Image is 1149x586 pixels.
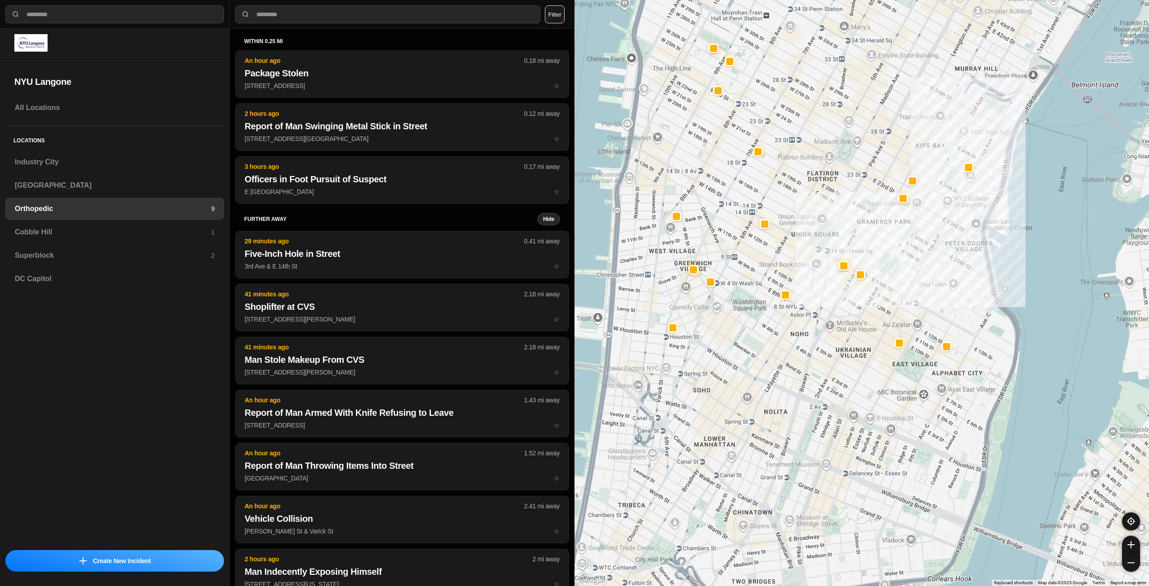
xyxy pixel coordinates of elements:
[235,156,569,204] button: 3 hours ago0.17 mi awayOfficers in Foot Pursuit of SuspectE [GEOGRAPHIC_DATA]star
[554,475,560,482] span: star
[244,38,560,45] h5: within 0.25 mi
[5,245,224,266] a: Superblock2
[5,221,224,243] a: Cobble Hill1
[235,135,569,142] a: 2 hours ago0.12 mi awayReport of Man Swinging Metal Stick in Street[STREET_ADDRESS][GEOGRAPHIC_DA...
[537,213,560,225] button: Hide
[5,97,224,119] a: All Locations
[245,109,524,118] p: 2 hours ago
[235,188,569,195] a: 3 hours ago0.17 mi awayOfficers in Foot Pursuit of SuspectE [GEOGRAPHIC_DATA]star
[235,496,569,543] button: An hour ago2.41 mi awayVehicle Collision[PERSON_NAME] St & Varick Ststar
[211,204,215,213] p: 9
[15,102,215,113] h3: All Locations
[235,527,569,535] a: An hour ago2.41 mi awayVehicle Collision[PERSON_NAME] St & Varick Ststar
[245,502,524,511] p: An hour ago
[524,290,560,299] p: 2.18 mi away
[524,343,560,352] p: 2.18 mi away
[235,82,569,89] a: An hour ago0.18 mi awayPackage Stolen[STREET_ADDRESS]star
[15,157,215,167] h3: Industry City
[235,231,569,278] button: 29 minutes ago0.41 mi awayFive-Inch Hole in Street3rd Ave & E 14th Ststar
[5,198,224,220] a: Orthopedic9
[15,227,211,238] h3: Cobble Hill
[1122,536,1140,554] button: zoom-in
[554,135,560,142] span: star
[245,237,524,246] p: 29 minutes ago
[1127,559,1135,566] img: zoom-out
[235,421,569,429] a: An hour ago1.43 mi awayReport of Man Armed With Knife Refusing to Leave[STREET_ADDRESS]star
[532,555,560,564] p: 2 mi away
[235,368,569,376] a: 41 minutes ago2.18 mi awayMan Stole Makeup From CVS[STREET_ADDRESS][PERSON_NAME]star
[235,443,569,490] button: An hour ago1.52 mi awayReport of Man Throwing Items Into Street[GEOGRAPHIC_DATA]star
[14,75,215,88] h2: NYU Langone
[235,103,569,151] button: 2 hours ago0.12 mi awayReport of Man Swinging Metal Stick in Street[STREET_ADDRESS][GEOGRAPHIC_DA...
[5,151,224,173] a: Industry City
[245,67,560,79] h2: Package Stolen
[245,262,560,271] p: 3rd Ave & E 14th St
[5,550,224,572] button: iconCreate New Incident
[245,300,560,313] h2: Shoplifter at CVS
[245,406,560,419] h2: Report of Man Armed With Knife Refusing to Leave
[1110,580,1146,585] a: Report a map error
[235,284,569,331] button: 41 minutes ago2.18 mi awayShoplifter at CVS[STREET_ADDRESS][PERSON_NAME]star
[245,187,560,196] p: E [GEOGRAPHIC_DATA]
[994,580,1033,586] button: Keyboard shortcuts
[245,449,524,458] p: An hour ago
[577,574,606,586] img: Google
[245,247,560,260] h2: Five-Inch Hole in Street
[15,203,211,214] h3: Orthopedic
[1122,554,1140,572] button: zoom-out
[554,528,560,535] span: star
[245,527,560,536] p: [PERSON_NAME] St & Varick St
[524,56,560,65] p: 0.18 mi away
[14,34,48,52] img: logo
[245,512,560,525] h2: Vehicle Collision
[245,565,560,578] h2: Man Indecently Exposing Himself
[93,556,151,565] p: Create New Incident
[524,502,560,511] p: 2.41 mi away
[524,162,560,171] p: 0.17 mi away
[5,126,224,151] h5: Locations
[1127,517,1135,525] img: recenter
[245,162,524,171] p: 3 hours ago
[241,10,250,19] img: search
[245,290,524,299] p: 41 minutes ago
[1092,580,1105,585] a: Terms (opens in new tab)
[245,474,560,483] p: [GEOGRAPHIC_DATA]
[211,251,215,260] p: 2
[15,273,215,284] h3: DC Capitol
[235,50,569,98] button: An hour ago0.18 mi awayPackage Stolen[STREET_ADDRESS]star
[245,353,560,366] h2: Man Stole Makeup From CVS
[524,396,560,405] p: 1.43 mi away
[524,449,560,458] p: 1.52 mi away
[554,263,560,270] span: star
[245,56,524,65] p: An hour ago
[245,421,560,430] p: [STREET_ADDRESS]
[5,268,224,290] a: DC Capitol
[235,474,569,482] a: An hour ago1.52 mi awayReport of Man Throwing Items Into Street[GEOGRAPHIC_DATA]star
[545,5,565,23] button: Filter
[1038,580,1087,585] span: Map data ©2025 Google
[235,262,569,270] a: 29 minutes ago0.41 mi awayFive-Inch Hole in Street3rd Ave & E 14th Ststar
[554,369,560,376] span: star
[577,574,606,586] a: Open this area in Google Maps (opens a new window)
[245,343,524,352] p: 41 minutes ago
[554,188,560,195] span: star
[245,81,560,90] p: [STREET_ADDRESS]
[524,237,560,246] p: 0.41 mi away
[543,216,554,223] small: Hide
[245,396,524,405] p: An hour ago
[554,316,560,323] span: star
[245,459,560,472] h2: Report of Man Throwing Items Into Street
[245,315,560,324] p: [STREET_ADDRESS][PERSON_NAME]
[245,120,560,132] h2: Report of Man Swinging Metal Stick in Street
[235,337,569,384] button: 41 minutes ago2.18 mi awayMan Stole Makeup From CVS[STREET_ADDRESS][PERSON_NAME]star
[235,390,569,437] button: An hour ago1.43 mi awayReport of Man Armed With Knife Refusing to Leave[STREET_ADDRESS]star
[554,82,560,89] span: star
[524,109,560,118] p: 0.12 mi away
[245,173,560,185] h2: Officers in Foot Pursuit of Suspect
[245,555,532,564] p: 2 hours ago
[5,175,224,196] a: [GEOGRAPHIC_DATA]
[11,10,20,19] img: search
[15,250,211,261] h3: Superblock
[1122,512,1140,530] button: recenter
